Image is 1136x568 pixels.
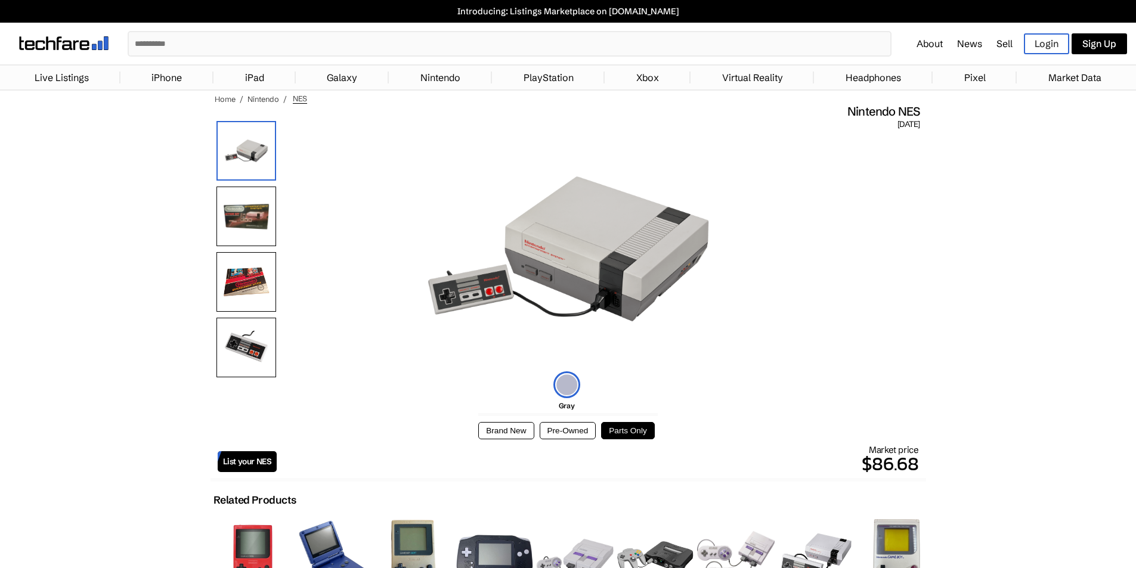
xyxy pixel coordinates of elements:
[247,94,279,104] a: Nintendo
[223,457,272,467] span: List your NES
[216,187,276,246] img: Box
[601,422,654,439] button: Parts Only
[216,252,276,312] img: Manual
[277,449,918,478] p: $86.68
[1042,66,1107,89] a: Market Data
[419,130,717,368] img: Nintendo NES
[215,94,236,104] a: Home
[553,371,580,398] img: gray-icon
[996,38,1013,49] a: Sell
[840,66,907,89] a: Headphones
[213,493,296,507] h2: Related Products
[146,66,188,89] a: iPhone
[1072,33,1127,54] a: Sign Up
[958,66,992,89] a: Pixel
[6,6,1130,17] a: Introducing: Listings Marketplace on [DOMAIN_NAME]
[277,444,918,478] div: Market price
[897,119,920,130] span: [DATE]
[19,36,109,50] img: techfare logo
[540,422,596,439] button: Pre-Owned
[283,94,287,104] span: /
[321,66,363,89] a: Galaxy
[478,422,534,439] button: Brand New
[917,38,943,49] a: About
[29,66,95,89] a: Live Listings
[957,38,982,49] a: News
[240,94,243,104] span: /
[216,121,276,181] img: Nintendo Game Boy
[1024,33,1069,54] a: Login
[216,318,276,377] img: Controller
[414,66,466,89] a: Nintendo
[716,66,789,89] a: Virtual Reality
[293,94,307,104] span: NES
[218,451,277,472] a: List your NES
[239,66,270,89] a: iPad
[847,104,920,119] span: Nintendo NES
[518,66,580,89] a: PlayStation
[559,401,574,410] span: Gray
[630,66,665,89] a: Xbox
